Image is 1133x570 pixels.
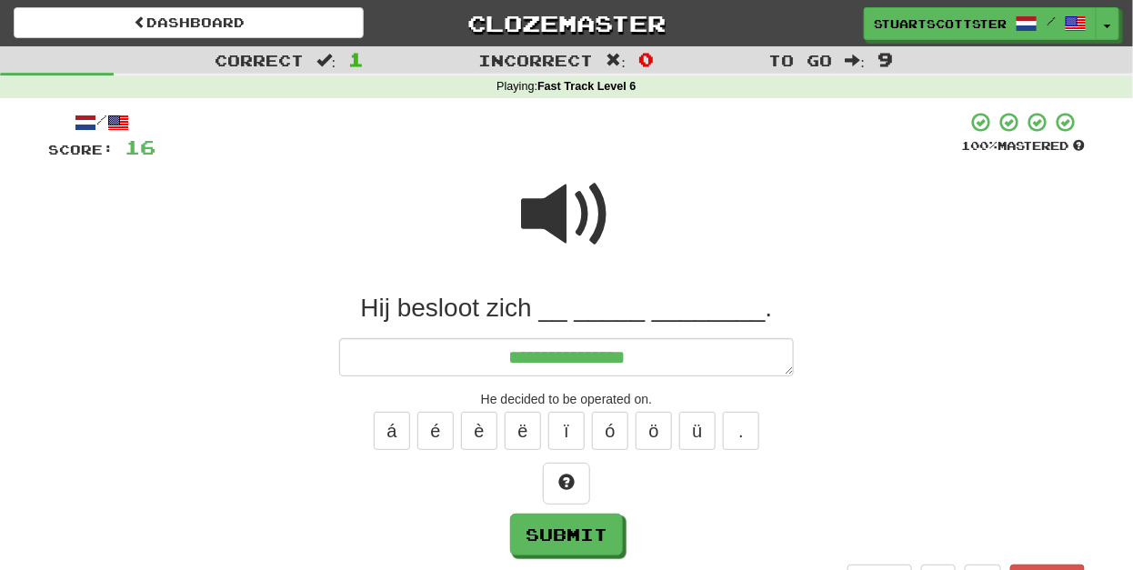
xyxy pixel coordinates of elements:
strong: Fast Track Level 6 [537,80,637,93]
div: / [48,111,155,134]
span: Incorrect [479,51,594,69]
button: ö [636,412,672,450]
span: Correct [215,51,304,69]
span: 16 [125,135,155,158]
button: . [723,412,759,450]
span: / [1047,15,1056,27]
div: Mastered [961,138,1085,155]
button: è [461,412,497,450]
button: Hint! [543,463,590,505]
button: á [374,412,410,450]
span: To go [769,51,833,69]
button: é [417,412,454,450]
span: 100 % [961,138,998,153]
span: : [607,53,627,68]
div: Hij besloot zich __ _____ ________. [48,292,1085,325]
button: ó [592,412,628,450]
span: 9 [877,48,893,70]
button: ï [548,412,585,450]
span: Score: [48,142,114,157]
span: : [846,53,866,68]
span: stuartscottster [874,15,1007,32]
a: stuartscottster / [864,7,1097,40]
button: Submit [510,514,623,555]
span: 1 [348,48,364,70]
a: Dashboard [14,7,364,38]
div: He decided to be operated on. [48,390,1085,408]
a: Clozemaster [391,7,741,39]
button: ë [505,412,541,450]
span: : [316,53,336,68]
button: ü [679,412,716,450]
span: 0 [638,48,654,70]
